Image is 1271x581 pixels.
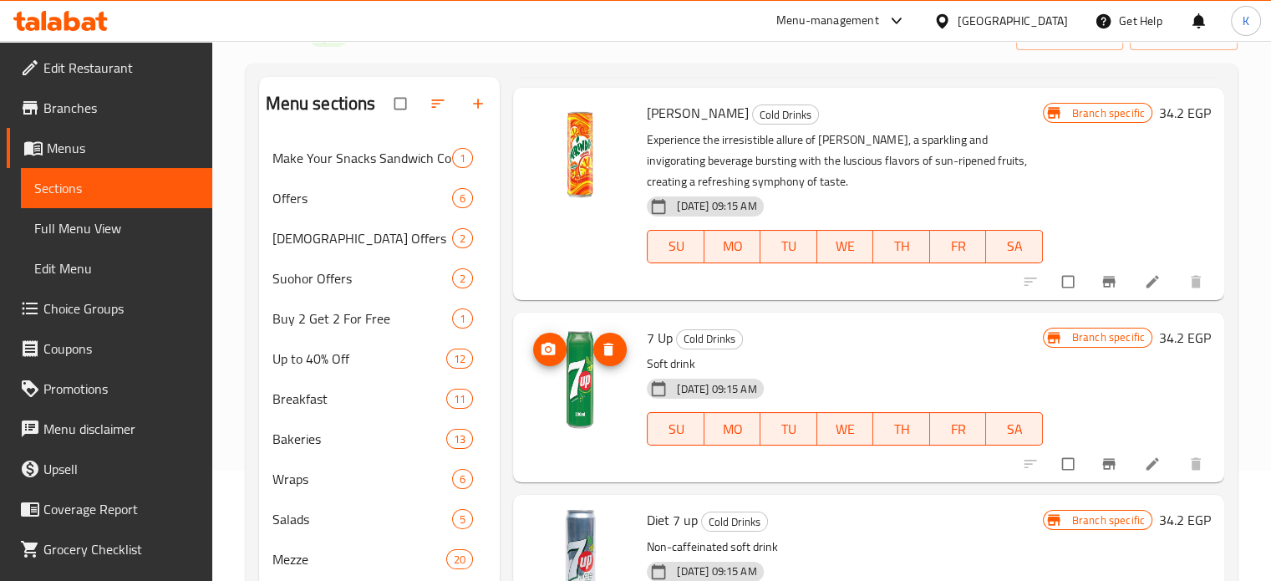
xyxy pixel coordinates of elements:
[272,349,447,369] span: Up to 40% Off
[1065,512,1152,528] span: Branch specific
[647,537,1042,558] p: Non-caffeinated soft drink
[34,218,199,238] span: Full Menu View
[453,231,472,247] span: 2
[760,412,817,446] button: TU
[7,48,212,88] a: Edit Restaurant
[272,429,447,449] div: Bakeries
[1052,266,1087,298] span: Select to update
[993,234,1036,258] span: SA
[446,549,473,569] div: items
[647,412,704,446] button: SU
[670,563,763,579] span: [DATE] 09:15 AM
[453,191,472,206] span: 6
[993,417,1036,441] span: SA
[419,85,460,122] span: Sort sections
[43,98,199,118] span: Branches
[453,150,472,166] span: 1
[259,298,501,339] div: Buy 2 Get 2 For Free1
[21,208,212,248] a: Full Menu View
[873,412,930,446] button: TH
[446,429,473,449] div: items
[272,509,453,529] span: Salads
[760,230,817,263] button: TU
[266,91,376,116] h2: Menu sections
[452,228,473,248] div: items
[43,459,199,479] span: Upsell
[593,333,627,366] button: delete image
[447,351,472,367] span: 12
[526,101,633,208] img: Miranda
[986,230,1043,263] button: SA
[937,234,980,258] span: FR
[259,258,501,298] div: Suohor Offers2
[272,469,453,489] span: Wraps
[526,326,633,433] img: 7 Up
[453,271,472,287] span: 2
[1159,326,1211,349] h6: 34.2 EGP
[259,218,501,258] div: [DEMOGRAPHIC_DATA] Offers2
[873,230,930,263] button: TH
[1144,273,1164,290] a: Edit menu item
[447,391,472,407] span: 11
[452,308,473,329] div: items
[272,549,447,569] span: Mezze
[259,178,501,218] div: Offers6
[930,412,987,446] button: FR
[7,529,212,569] a: Grocery Checklist
[1052,448,1087,480] span: Select to update
[272,308,453,329] div: Buy 2 Get 2 For Free
[676,329,743,349] div: Cold Drinks
[47,138,199,158] span: Menus
[34,258,199,278] span: Edit Menu
[1030,24,1110,45] span: import
[447,431,472,447] span: 13
[1143,24,1224,45] span: export
[272,389,447,409] span: Breakfast
[677,329,742,349] span: Cold Drinks
[880,234,923,258] span: TH
[767,417,811,441] span: TU
[1177,446,1218,482] button: delete
[21,168,212,208] a: Sections
[1065,105,1152,121] span: Branch specific
[533,333,567,366] button: upload picture
[647,230,704,263] button: SU
[259,379,501,419] div: Breakfast11
[452,509,473,529] div: items
[1243,12,1249,30] span: K
[7,88,212,128] a: Branches
[453,512,472,527] span: 5
[654,234,697,258] span: SU
[452,188,473,208] div: items
[701,512,768,532] div: Cold Drinks
[647,100,749,125] span: [PERSON_NAME]
[272,268,453,288] div: Suohor Offers
[647,354,1042,375] p: Soft drink
[272,148,453,168] div: Make Your Snacks Sandwich Combo And Save 50 EGP
[21,248,212,288] a: Edit Menu
[1091,446,1131,482] button: Branch-specific-item
[1177,263,1218,300] button: delete
[711,234,755,258] span: MO
[7,409,212,449] a: Menu disclaimer
[43,298,199,319] span: Choice Groups
[43,339,199,359] span: Coupons
[986,412,1043,446] button: SA
[43,539,199,559] span: Grocery Checklist
[259,539,501,579] div: Mezze20
[452,148,473,168] div: items
[752,104,819,125] div: Cold Drinks
[43,419,199,439] span: Menu disclaimer
[704,230,761,263] button: MO
[446,349,473,369] div: items
[43,379,199,399] span: Promotions
[930,230,987,263] button: FR
[272,188,453,208] span: Offers
[767,234,811,258] span: TU
[259,419,501,459] div: Bakeries13
[958,12,1068,30] div: [GEOGRAPHIC_DATA]
[7,489,212,529] a: Coverage Report
[447,552,472,568] span: 20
